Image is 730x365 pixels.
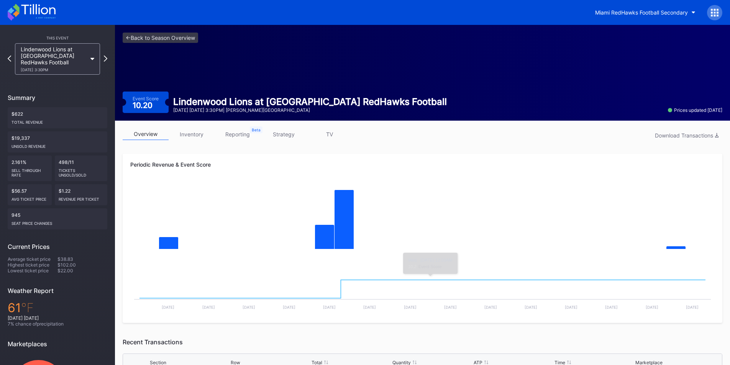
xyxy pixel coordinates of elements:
[8,287,107,295] div: Weather Report
[8,131,107,152] div: $19,337
[686,305,699,309] text: [DATE]
[11,165,48,177] div: Sell Through Rate
[8,340,107,348] div: Marketplaces
[655,132,719,139] div: Download Transactions
[261,128,307,140] a: strategy
[363,305,376,309] text: [DATE]
[21,46,87,72] div: Lindenwood Lions at [GEOGRAPHIC_DATA] RedHawks Football
[404,305,417,309] text: [DATE]
[8,36,107,40] div: This Event
[59,165,104,177] div: Tickets Unsold/Sold
[8,208,107,229] div: 945
[55,155,108,181] div: 498/11
[8,184,52,205] div: $56.57
[123,338,722,346] div: Recent Transactions
[11,218,103,226] div: seat price changes
[11,194,48,201] div: Avg ticket price
[11,117,103,124] div: Total Revenue
[162,305,174,309] text: [DATE]
[8,107,107,128] div: $622
[55,184,108,205] div: $1.22
[123,33,198,43] a: <-Back to Season Overview
[21,67,87,72] div: [DATE] 3:30PM
[123,128,169,140] a: overview
[8,300,107,315] div: 61
[169,128,215,140] a: inventory
[133,96,159,101] div: Event Score
[130,181,715,258] svg: Chart title
[565,305,577,309] text: [DATE]
[57,262,107,268] div: $102.00
[8,256,57,262] div: Average ticket price
[589,5,701,20] button: Miami RedHawks Football Secondary
[202,305,215,309] text: [DATE]
[59,194,104,201] div: Revenue per ticket
[283,305,295,309] text: [DATE]
[21,300,34,315] span: ℉
[215,128,261,140] a: reporting
[8,268,57,273] div: Lowest ticket price
[595,9,688,16] div: Miami RedHawks Football Secondary
[444,305,457,309] text: [DATE]
[130,161,715,168] div: Periodic Revenue & Event Score
[8,262,57,268] div: Highest ticket price
[484,305,497,309] text: [DATE]
[130,258,715,315] svg: Chart title
[668,107,722,113] div: Prices updated [DATE]
[57,256,107,262] div: $38.83
[243,305,255,309] text: [DATE]
[646,305,658,309] text: [DATE]
[11,141,103,149] div: Unsold Revenue
[57,268,107,273] div: $22.00
[173,96,447,107] div: Lindenwood Lions at [GEOGRAPHIC_DATA] RedHawks Football
[173,107,447,113] div: [DATE] [DATE] 3:30PM | [PERSON_NAME][GEOGRAPHIC_DATA]
[8,155,52,181] div: 2.161%
[8,321,107,327] div: 7 % chance of precipitation
[8,243,107,250] div: Current Prices
[605,305,618,309] text: [DATE]
[651,130,722,141] button: Download Transactions
[525,305,537,309] text: [DATE]
[307,128,353,140] a: TV
[133,101,154,109] div: 10.20
[8,94,107,101] div: Summary
[323,305,336,309] text: [DATE]
[8,315,107,321] div: [DATE] [DATE]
